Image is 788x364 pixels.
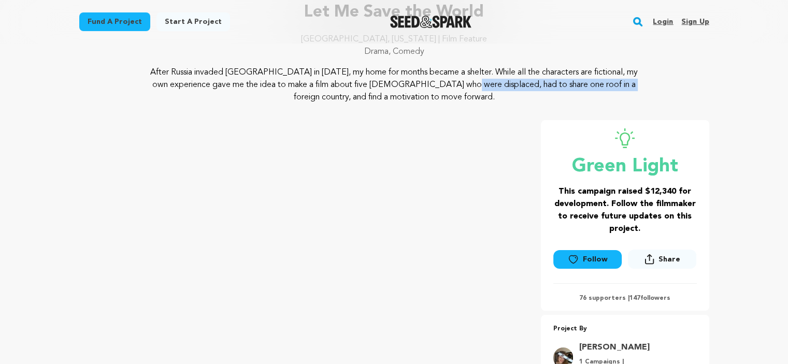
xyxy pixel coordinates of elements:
a: Seed&Spark Homepage [390,16,471,28]
a: Login [653,13,673,30]
a: Goto Mariia Rudenko profile [579,341,690,354]
p: Drama, Comedy [79,46,709,58]
a: Follow [553,250,622,269]
a: Fund a project [79,12,150,31]
a: Sign up [681,13,709,30]
span: Share [658,254,680,265]
span: Share [628,250,696,273]
span: 147 [629,295,640,301]
button: Share [628,250,696,269]
img: Seed&Spark Logo Dark Mode [390,16,471,28]
p: Green Light [553,156,697,177]
p: Project By [553,323,697,335]
a: Start a project [156,12,230,31]
h3: This campaign raised $12,340 for development. Follow the filmmaker to receive future updates on t... [553,185,697,235]
p: After Russia invaded [GEOGRAPHIC_DATA] in [DATE], my home for months became a shelter. While all ... [142,66,646,104]
p: 76 supporters | followers [553,294,697,302]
